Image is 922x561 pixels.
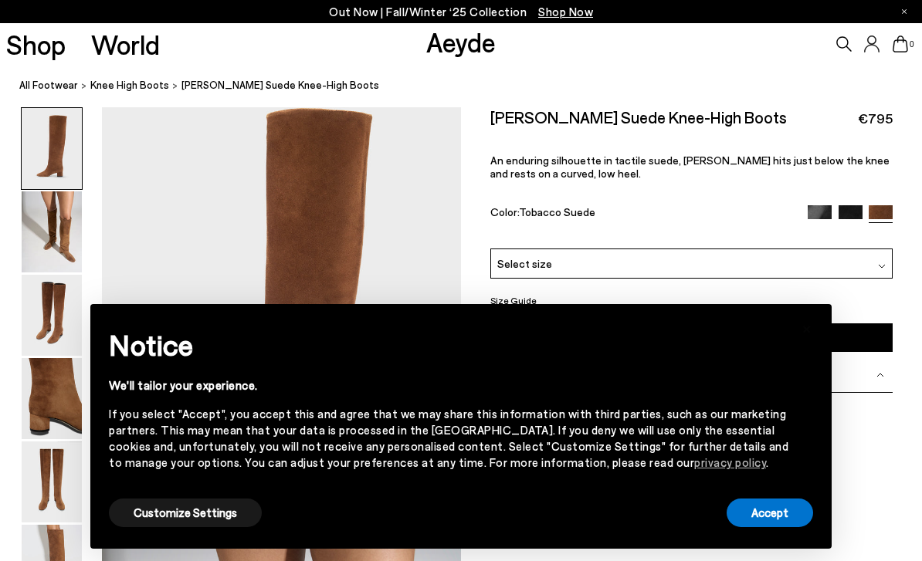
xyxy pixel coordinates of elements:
button: Customize Settings [109,498,262,527]
div: We'll tailor your experience. [109,377,788,394]
h2: Notice [109,325,788,365]
a: privacy policy [694,455,766,469]
button: Accept [727,498,813,527]
div: If you select "Accept", you accept this and agree that we may share this information with third p... [109,406,788,471]
span: × [802,316,812,338]
button: Close this notice [788,309,825,346]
